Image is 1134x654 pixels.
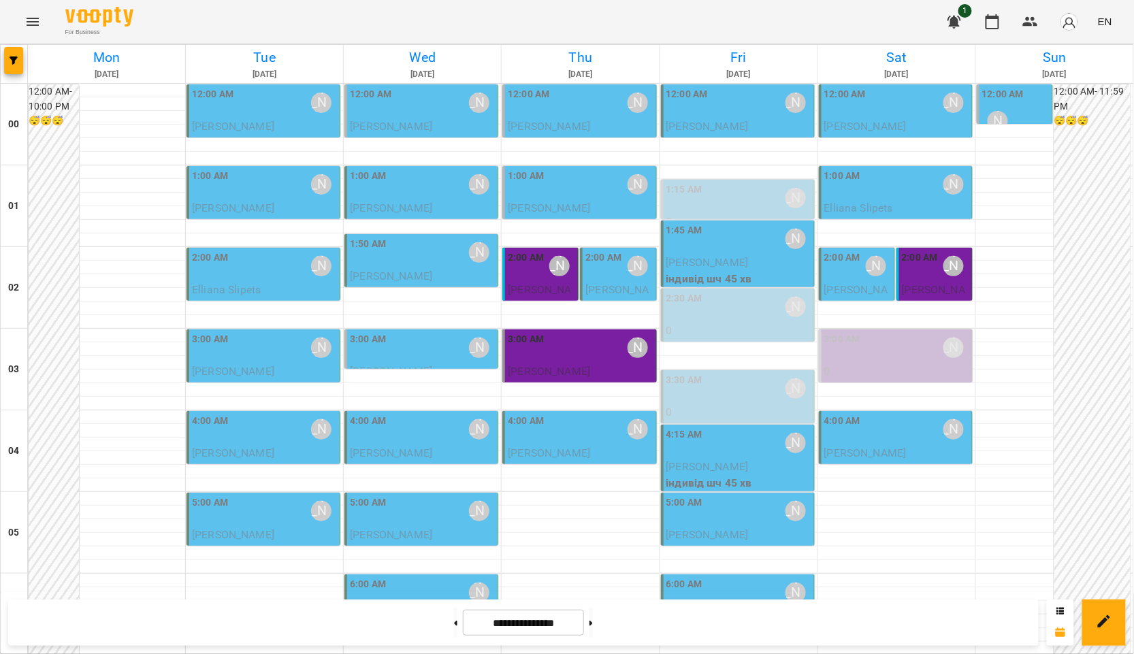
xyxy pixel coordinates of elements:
span: [PERSON_NAME] [350,446,432,459]
span: [PERSON_NAME] [508,283,571,312]
img: Voopty Logo [65,7,133,27]
span: [PERSON_NAME] [824,120,907,133]
h6: [DATE] [30,68,183,81]
div: Курбанова Софія [785,583,806,603]
span: [PERSON_NAME] [192,365,274,378]
p: індивід шч англ 45 хв [824,135,969,151]
p: індивід МА 45 хв [192,298,337,314]
p: індивід МА 45 хв [350,284,495,301]
div: Курбанова Софія [469,174,489,195]
h6: 12:00 AM - 10:00 PM [29,84,79,114]
p: Бронь [508,380,653,396]
p: Бронь [824,380,969,396]
button: Menu [16,5,49,38]
div: Курбанова Софія [469,419,489,440]
label: 2:00 AM [508,250,544,265]
label: 12:00 AM [350,87,391,102]
label: 2:30 AM [666,291,702,306]
p: індивід МА 45 хв [350,135,495,151]
label: 5:00 AM [192,495,228,510]
h6: 00 [8,117,19,132]
label: 3:00 AM [508,332,544,347]
p: 0 [666,214,811,230]
div: Курбанова Софія [943,256,964,276]
h6: 05 [8,525,19,540]
img: avatar_s.png [1060,12,1079,31]
div: Курбанова Софія [866,256,886,276]
h6: [DATE] [820,68,973,81]
div: Курбанова Софія [311,338,331,358]
h6: Wed [346,47,499,68]
div: Курбанова Софія [469,583,489,603]
p: індивід шч 45 хв [666,475,811,491]
div: Курбанова Софія [469,93,489,113]
label: 2:00 AM [824,250,860,265]
label: 12:00 AM [824,87,866,102]
p: 0 [666,323,811,339]
span: [PERSON_NAME] [192,446,274,459]
span: [PERSON_NAME] [902,283,965,312]
h6: Thu [504,47,657,68]
div: Курбанова Софія [943,93,964,113]
p: індивід МА 45 хв [824,461,969,478]
span: [PERSON_NAME] [508,201,590,214]
div: Курбанова Софія [785,93,806,113]
label: 3:00 AM [824,332,860,347]
div: Курбанова Софія [311,93,331,113]
label: 1:45 AM [666,223,702,238]
label: 1:00 AM [508,169,544,184]
span: [PERSON_NAME] [192,201,274,214]
label: 2:00 AM [585,250,621,265]
label: 5:00 AM [666,495,702,510]
label: 4:00 AM [824,414,860,429]
span: [PERSON_NAME] [666,460,749,473]
div: Курбанова Софія [628,338,648,358]
div: Курбанова Софія [469,338,489,358]
label: 4:00 AM [350,414,386,429]
h6: [DATE] [346,68,499,81]
label: 12:00 AM [192,87,233,102]
div: Курбанова Софія [785,188,806,208]
p: індивід шч англ 45 хв [666,135,811,151]
label: 2:00 AM [192,250,228,265]
span: [PERSON_NAME] [350,365,432,378]
h6: 😴😴😴 [1054,114,1131,129]
div: Курбанова Софія [311,174,331,195]
p: індивід МА 45 хв [350,543,495,559]
label: 6:00 AM [350,577,386,592]
div: Курбанова Софія [785,501,806,521]
span: [PERSON_NAME] [824,283,888,312]
p: 0 [666,404,811,421]
label: 3:00 AM [192,332,228,347]
p: індивід МА 45 хв [508,216,653,233]
p: індивід МА 45 хв [508,135,653,151]
h6: 02 [8,280,19,295]
p: індивід МА 45 хв [192,543,337,559]
div: Курбанова Софія [549,256,570,276]
label: 5:00 AM [350,495,386,510]
h6: Sat [820,47,973,68]
div: Курбанова Софія [785,229,806,249]
p: індивід МА 45 хв [824,216,969,233]
span: [PERSON_NAME] [824,446,907,459]
label: 1:00 AM [824,169,860,184]
h6: 12:00 AM - 11:59 PM [1054,84,1131,114]
div: Курбанова Софія [943,174,964,195]
h6: 01 [8,199,19,214]
label: 12:00 AM [982,87,1024,102]
label: 1:00 AM [350,169,386,184]
p: індивід МА 45 хв ([PERSON_NAME]) [666,339,811,371]
h6: 😴😴😴 [29,114,79,129]
span: [PERSON_NAME] [666,256,749,269]
div: Курбанова Софія [469,242,489,263]
div: Курбанова Софія [628,174,648,195]
div: Курбанова Софія [785,378,806,399]
span: [PERSON_NAME] [585,283,649,312]
label: 1:50 AM [350,237,386,252]
h6: Fri [662,47,815,68]
p: індивід МА 45 хв [350,216,495,233]
div: Курбанова Софія [311,419,331,440]
p: Індивідуальні ма англ 45 [192,216,337,233]
span: [PERSON_NAME] [350,120,432,133]
p: індивід МА 45 хв ([PERSON_NAME]) [666,421,811,453]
